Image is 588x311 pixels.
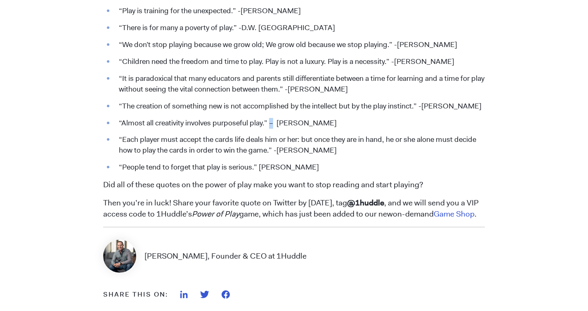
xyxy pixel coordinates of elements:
img: Facebook [222,290,230,299]
li: “People tend to forget that play is serious.” [PERSON_NAME] [115,162,485,173]
span: @1huddle [347,198,384,208]
li: “Children need the freedom and time to play. Play is not a luxury. Play is a necessity.” -[PERSON... [115,57,485,67]
li: “The creation of something new is not accomplished by the intellect but by the play instinct.” -[... [115,101,485,112]
li: “We don’t stop playing because we grow old; We grow old because we stop playing.” -[PERSON_NAME] [115,40,485,50]
li: “There is for many a poverty of play.” -D.W. [GEOGRAPHIC_DATA] [115,23,485,33]
em: Power of Play [192,209,239,219]
span: o [393,209,397,219]
div: Share this on: [103,290,168,299]
img: Twitter [200,291,209,298]
li: “Each player must accept the cards life deals him or her: but once they are in hand, he or she al... [115,134,485,156]
img: Linkedin [180,291,188,298]
li: “Play is training for the unexpected.” -[PERSON_NAME] [115,6,485,16]
span: n-demand [397,209,434,219]
p: Then you’re in luck! Share your favorite quote on Twitter by [DATE], tag , and we will send you a... [103,198,485,220]
li: “It is paradoxical that many educators and parents still differentiate between a time for learnin... [115,73,485,95]
p: [PERSON_NAME], Founder & CEO at 1Huddle [144,251,307,262]
a: Game Shop [434,209,475,219]
li: “Almost all creativity involves purposeful play.” – [PERSON_NAME] [115,118,485,129]
p: Did all of these quotes on the power of play make you want to stop reading and start playing? [103,179,485,191]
